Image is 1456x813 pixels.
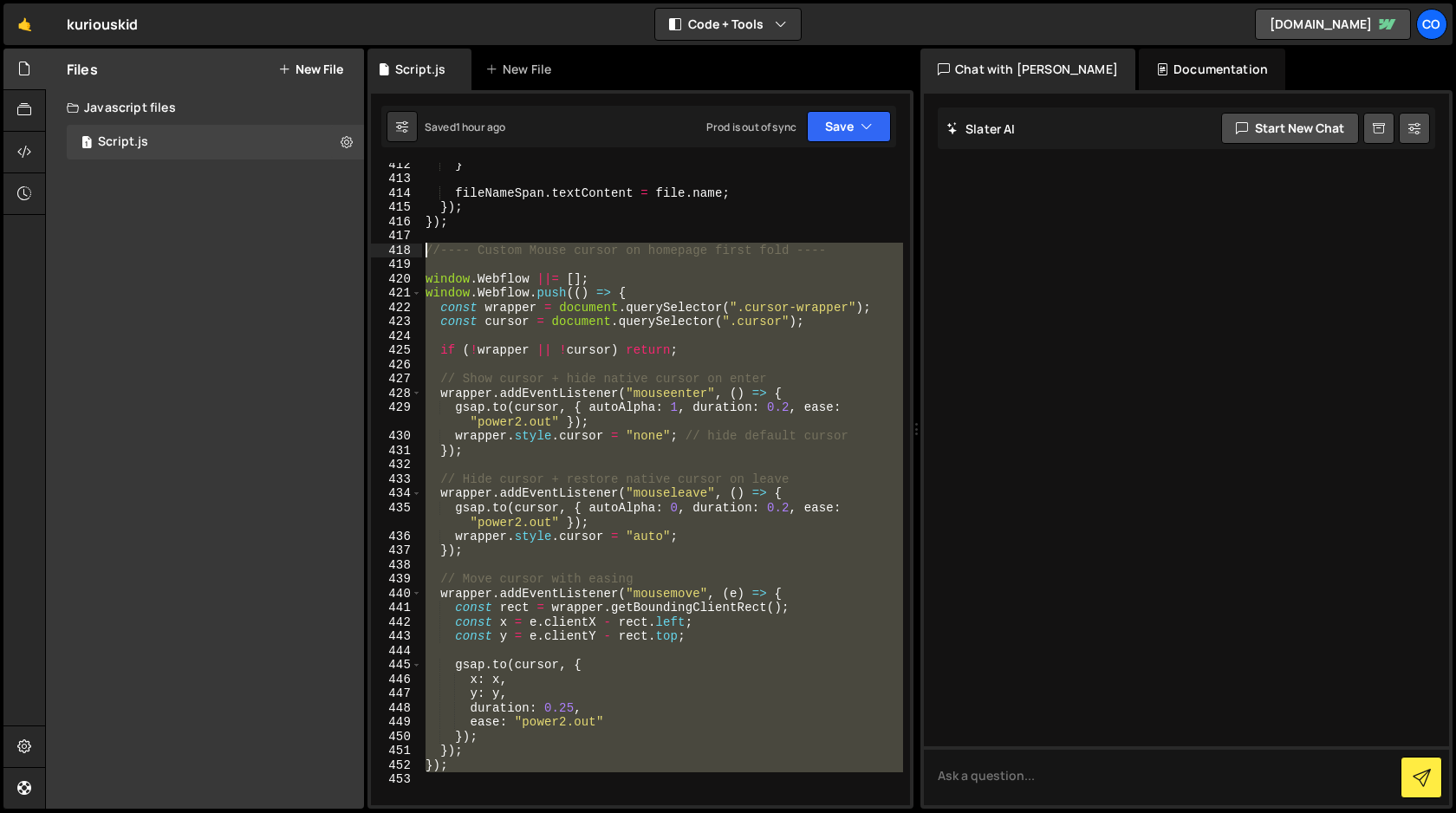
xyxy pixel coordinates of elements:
[278,62,343,76] button: New File
[371,715,422,730] div: 449
[1221,113,1359,144] button: Start new chat
[371,644,422,659] div: 444
[425,120,505,134] div: Saved
[456,120,506,134] div: 1 hour ago
[1255,9,1411,40] a: [DOMAIN_NAME]
[371,387,422,401] div: 428
[371,486,422,501] div: 434
[485,61,558,78] div: New File
[371,301,422,315] div: 422
[371,686,422,701] div: 447
[371,186,422,201] div: 414
[371,200,422,215] div: 415
[371,572,422,587] div: 439
[1139,49,1285,90] div: Documentation
[371,615,422,630] div: 442
[371,629,422,644] div: 443
[371,444,422,459] div: 431
[946,120,1016,137] h2: Slater AI
[46,90,364,125] div: Javascript files
[371,530,422,544] div: 436
[81,137,92,151] span: 1
[371,744,422,758] div: 451
[371,601,422,615] div: 441
[371,730,422,745] div: 450
[371,272,422,287] div: 420
[371,315,422,329] div: 423
[371,343,422,358] div: 425
[807,111,891,142] button: Save
[371,229,422,244] div: 417
[371,458,422,472] div: 432
[371,701,422,716] div: 448
[371,658,422,673] div: 445
[371,215,422,230] div: 416
[371,244,422,258] div: 418
[371,772,422,787] div: 453
[395,61,445,78] div: Script.js
[371,558,422,573] div: 438
[655,9,801,40] button: Code + Tools
[371,587,422,602] div: 440
[371,286,422,301] div: 421
[67,60,98,79] h2: Files
[371,400,422,429] div: 429
[98,134,148,150] div: Script.js
[371,329,422,344] div: 424
[371,429,422,444] div: 430
[67,125,364,159] div: 16633/45317.js
[371,758,422,773] div: 452
[3,3,46,45] a: 🤙
[371,158,422,172] div: 412
[67,14,139,35] div: kuriouskid
[371,673,422,687] div: 446
[371,472,422,487] div: 433
[371,501,422,530] div: 435
[371,543,422,558] div: 437
[371,358,422,373] div: 426
[371,372,422,387] div: 427
[371,172,422,186] div: 413
[1416,9,1447,40] a: Co
[920,49,1135,90] div: Chat with [PERSON_NAME]
[371,257,422,272] div: 419
[706,120,796,134] div: Prod is out of sync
